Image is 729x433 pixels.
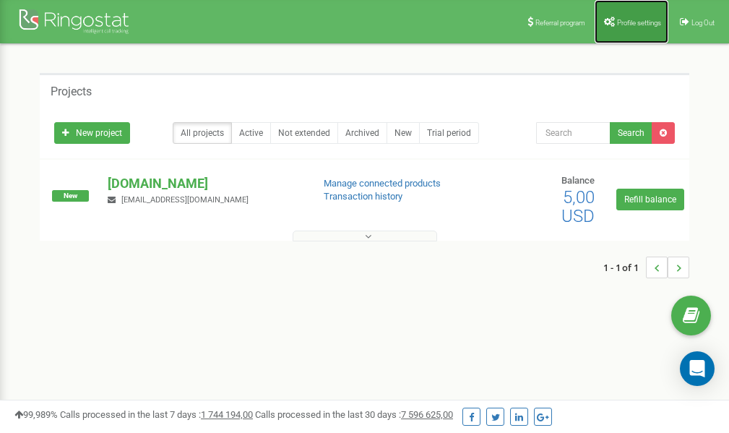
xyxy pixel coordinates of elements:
[231,122,271,144] a: Active
[337,122,387,144] a: Archived
[54,122,130,144] a: New project
[691,19,715,27] span: Log Out
[561,175,595,186] span: Balance
[680,351,715,386] div: Open Intercom Messenger
[108,174,300,193] p: [DOMAIN_NAME]
[255,409,453,420] span: Calls processed in the last 30 days :
[121,195,249,205] span: [EMAIL_ADDRESS][DOMAIN_NAME]
[14,409,58,420] span: 99,989%
[60,409,253,420] span: Calls processed in the last 7 days :
[535,19,585,27] span: Referral program
[173,122,232,144] a: All projects
[616,189,684,210] a: Refill balance
[603,242,689,293] nav: ...
[270,122,338,144] a: Not extended
[324,191,402,202] a: Transaction history
[52,190,89,202] span: New
[401,409,453,420] u: 7 596 625,00
[603,257,646,278] span: 1 - 1 of 1
[536,122,611,144] input: Search
[324,178,441,189] a: Manage connected products
[419,122,479,144] a: Trial period
[51,85,92,98] h5: Projects
[387,122,420,144] a: New
[561,187,595,226] span: 5,00 USD
[617,19,661,27] span: Profile settings
[201,409,253,420] u: 1 744 194,00
[610,122,652,144] button: Search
